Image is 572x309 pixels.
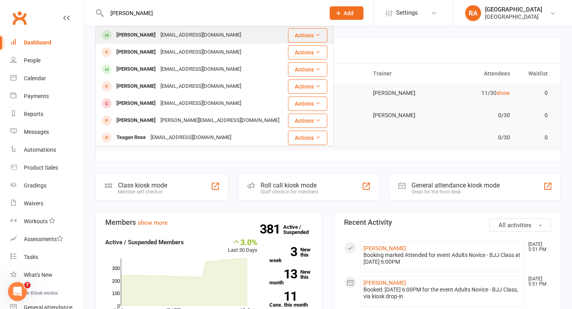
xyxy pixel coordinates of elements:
h3: Members [105,218,312,226]
a: Reports [10,105,84,123]
div: Staff check-in for members [261,189,318,195]
td: 11/30 [441,84,517,102]
div: Calendar [24,75,46,81]
div: [EMAIL_ADDRESS][DOMAIN_NAME] [158,46,243,58]
a: [PERSON_NAME] [363,280,406,286]
div: [PERSON_NAME] [114,98,158,109]
a: Messages [10,123,84,141]
div: Teagan Rose [114,132,148,143]
th: Attendees [441,64,517,84]
button: Actions [288,79,327,94]
span: All activities [499,222,531,229]
h3: Recent Activity [344,218,551,226]
div: [PERSON_NAME] [114,64,158,75]
div: Roll call kiosk mode [261,182,318,189]
div: Automations [24,147,56,153]
td: 0 [517,128,555,147]
button: All activities [489,218,551,232]
a: [PERSON_NAME] [363,245,406,251]
td: [PERSON_NAME] [366,106,441,125]
div: Assessments [24,236,63,242]
div: [GEOGRAPHIC_DATA] [485,6,542,13]
td: 0 [517,84,555,102]
div: [EMAIL_ADDRESS][DOMAIN_NAME] [158,81,243,92]
div: RA [465,5,481,21]
button: Actions [288,97,327,111]
div: Messages [24,129,49,135]
div: People [24,57,41,64]
div: Dashboard [24,39,51,46]
div: Product Sales [24,164,58,171]
a: show [497,90,510,96]
div: [PERSON_NAME] [114,29,158,41]
button: Actions [288,114,327,128]
a: 13New this month [269,269,312,285]
a: Payments [10,87,84,105]
button: Add [330,6,363,20]
div: 3.0% [228,238,257,246]
a: What's New [10,266,84,284]
div: General attendance kiosk mode [412,182,500,189]
div: [GEOGRAPHIC_DATA] [485,13,542,20]
td: 0/30 [441,106,517,125]
div: [EMAIL_ADDRESS][DOMAIN_NAME] [158,98,243,109]
a: People [10,52,84,70]
strong: 381 [260,223,283,235]
div: Booking marked Attended for event Adults Novice - BJJ Class at [DATE] 6:00PM [363,252,521,265]
td: [PERSON_NAME] [366,84,441,102]
a: Tasks [10,248,84,266]
div: Workouts [24,218,48,224]
div: [PERSON_NAME] [114,81,158,92]
span: 7 [24,282,31,288]
a: Waivers [10,195,84,212]
th: Waitlist [517,64,555,84]
a: Product Sales [10,159,84,177]
time: [DATE] 5:51 PM [524,242,551,252]
div: Gradings [24,182,46,189]
div: [EMAIL_ADDRESS][DOMAIN_NAME] [158,29,243,41]
a: Clubworx [10,8,29,28]
a: show more [138,219,168,226]
a: 3New this week [269,247,312,263]
a: Workouts [10,212,84,230]
div: [EMAIL_ADDRESS][DOMAIN_NAME] [158,64,243,75]
a: Gradings [10,177,84,195]
time: [DATE] 5:51 PM [524,276,551,287]
a: 381Active / Suspended [283,218,318,241]
button: Actions [288,28,327,42]
iframe: Intercom live chat [8,282,27,301]
button: Actions [288,131,327,145]
strong: 13 [269,268,297,280]
div: Tasks [24,254,38,260]
div: Reports [24,111,43,117]
strong: 11 [269,290,297,302]
th: Trainer [366,64,441,84]
button: Actions [288,45,327,60]
div: What's New [24,272,52,278]
div: [PERSON_NAME] [114,46,158,58]
a: Assessments [10,230,84,248]
a: 11Canx. this month [269,292,312,307]
span: Settings [396,4,418,22]
strong: Active / Suspended Members [105,239,184,246]
a: Calendar [10,70,84,87]
a: Automations [10,141,84,159]
strong: 3 [269,246,297,258]
div: Member self check-in [118,189,167,195]
span: Add [344,10,354,16]
div: Last 30 Days [228,238,257,255]
div: Waivers [24,200,43,207]
div: Payments [24,93,49,99]
div: Booked: [DATE] 6:00PM for the event Adults Novice - BJJ Class, via kiosk drop-in [363,286,521,300]
div: [EMAIL_ADDRESS][DOMAIN_NAME] [148,132,234,143]
button: Actions [288,62,327,77]
input: Search... [104,8,319,19]
div: [PERSON_NAME] [114,115,158,126]
div: [PERSON_NAME][EMAIL_ADDRESS][DOMAIN_NAME] [158,115,282,126]
td: 0/30 [441,128,517,147]
td: 0 [517,106,555,125]
div: Class kiosk mode [118,182,167,189]
a: Dashboard [10,34,84,52]
div: Great for the front desk [412,189,500,195]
